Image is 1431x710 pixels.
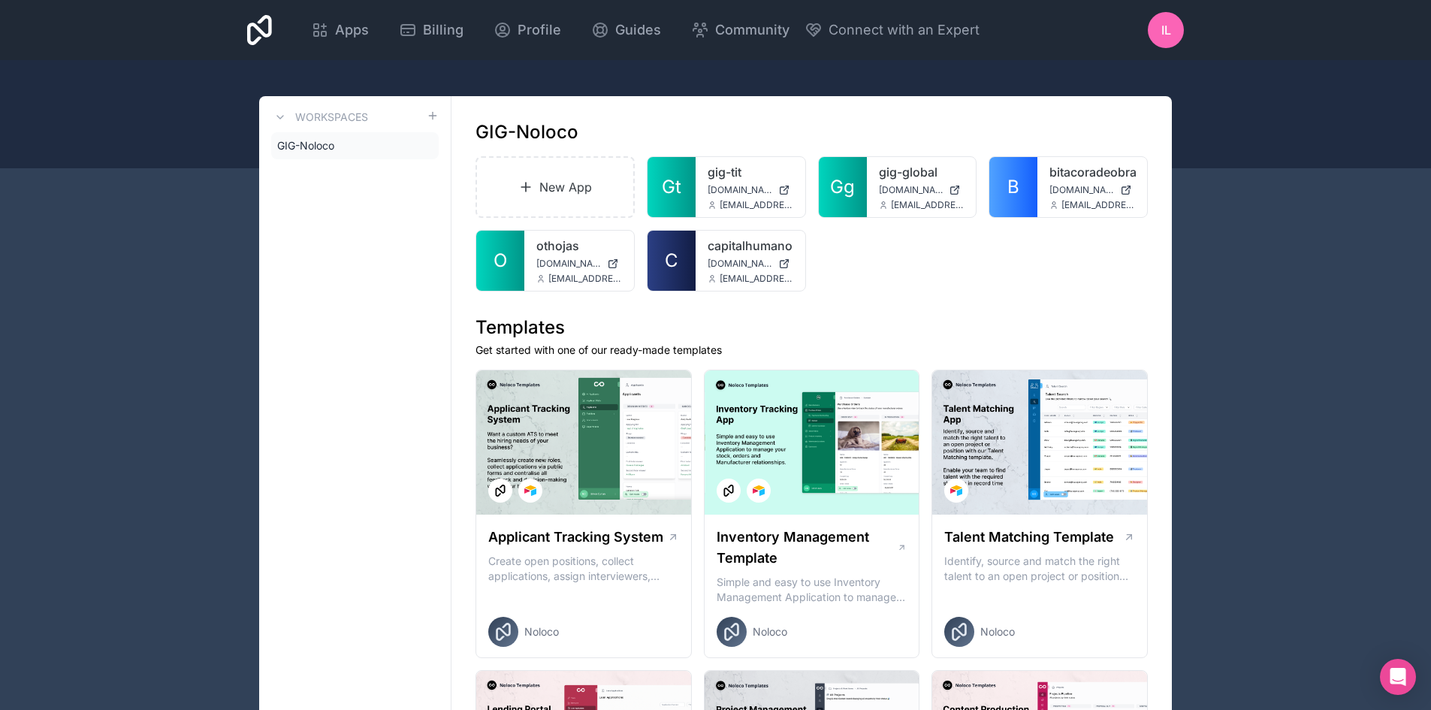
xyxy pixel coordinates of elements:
[708,184,793,196] a: [DOMAIN_NAME]
[662,175,681,199] span: Gt
[648,157,696,217] a: Gt
[615,20,661,41] span: Guides
[720,273,793,285] span: [EMAIL_ADDRESS][DOMAIN_NAME]
[475,316,1148,340] h1: Templates
[753,485,765,497] img: Airtable Logo
[524,624,559,639] span: Noloco
[488,527,663,548] h1: Applicant Tracking System
[715,20,789,41] span: Community
[271,108,368,126] a: Workspaces
[299,14,381,47] a: Apps
[879,184,943,196] span: [DOMAIN_NAME]
[717,575,907,605] p: Simple and easy to use Inventory Management Application to manage your stock, orders and Manufact...
[475,156,635,218] a: New App
[1049,163,1135,181] a: bitacoradeobra
[476,231,524,291] a: O
[717,527,897,569] h1: Inventory Management Template
[989,157,1037,217] a: B
[950,485,962,497] img: Airtable Logo
[665,249,678,273] span: C
[295,110,368,125] h3: Workspaces
[1049,184,1135,196] a: [DOMAIN_NAME]
[944,554,1135,584] p: Identify, source and match the right talent to an open project or position with our Talent Matchi...
[536,258,622,270] a: [DOMAIN_NAME]
[482,14,573,47] a: Profile
[518,20,561,41] span: Profile
[524,485,536,497] img: Airtable Logo
[830,175,855,199] span: Gg
[679,14,802,47] a: Community
[536,258,601,270] span: [DOMAIN_NAME]
[494,249,507,273] span: O
[708,184,772,196] span: [DOMAIN_NAME]
[536,237,622,255] a: othojas
[423,20,463,41] span: Billing
[753,624,787,639] span: Noloco
[708,258,793,270] a: [DOMAIN_NAME]
[475,120,578,144] h1: GIG-Noloco
[829,20,980,41] span: Connect with an Expert
[1049,184,1114,196] span: [DOMAIN_NAME]
[720,199,793,211] span: [EMAIL_ADDRESS][DOMAIN_NAME]
[980,624,1015,639] span: Noloco
[1007,175,1019,199] span: B
[387,14,475,47] a: Billing
[335,20,369,41] span: Apps
[475,343,1148,358] p: Get started with one of our ready-made templates
[879,184,965,196] a: [DOMAIN_NAME]
[708,237,793,255] a: capitalhumano
[277,138,334,153] span: GIG-Noloco
[648,231,696,291] a: C
[819,157,867,217] a: Gg
[944,527,1114,548] h1: Talent Matching Template
[879,163,965,181] a: gig-global
[1061,199,1135,211] span: [EMAIL_ADDRESS][DOMAIN_NAME]
[488,554,679,584] p: Create open positions, collect applications, assign interviewers, centralise candidate feedback a...
[579,14,673,47] a: Guides
[805,20,980,41] button: Connect with an Expert
[708,258,772,270] span: [DOMAIN_NAME]
[708,163,793,181] a: gig-tit
[1161,21,1171,39] span: IL
[1380,659,1416,695] div: Open Intercom Messenger
[891,199,965,211] span: [EMAIL_ADDRESS][DOMAIN_NAME]
[548,273,622,285] span: [EMAIL_ADDRESS][DOMAIN_NAME]
[271,132,439,159] a: GIG-Noloco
